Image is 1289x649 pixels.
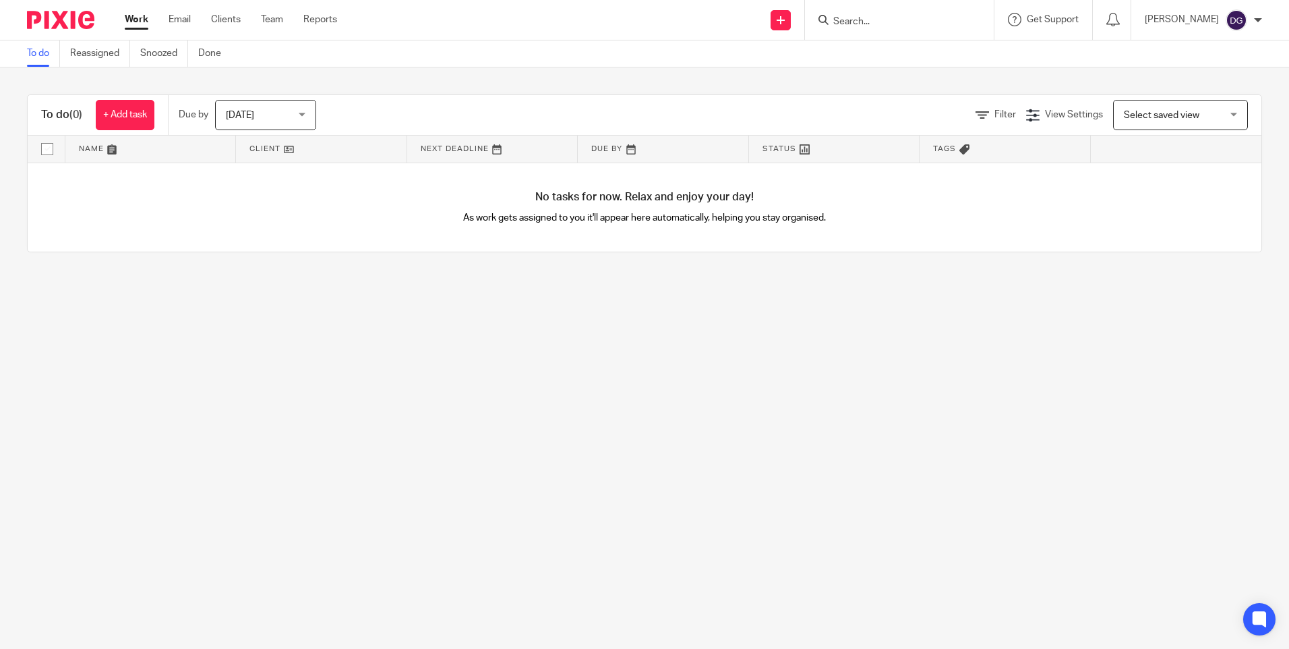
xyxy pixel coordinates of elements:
[27,11,94,29] img: Pixie
[211,13,241,26] a: Clients
[303,13,337,26] a: Reports
[1045,110,1103,119] span: View Settings
[832,16,953,28] input: Search
[179,108,208,121] p: Due by
[1027,15,1079,24] span: Get Support
[1145,13,1219,26] p: [PERSON_NAME]
[96,100,154,130] a: + Add task
[1124,111,1199,120] span: Select saved view
[70,40,130,67] a: Reassigned
[125,13,148,26] a: Work
[994,110,1016,119] span: Filter
[169,13,191,26] a: Email
[140,40,188,67] a: Snoozed
[1226,9,1247,31] img: svg%3E
[27,40,60,67] a: To do
[261,13,283,26] a: Team
[198,40,231,67] a: Done
[933,145,956,152] span: Tags
[28,190,1261,204] h4: No tasks for now. Relax and enjoy your day!
[41,108,82,122] h1: To do
[69,109,82,120] span: (0)
[336,211,953,225] p: As work gets assigned to you it'll appear here automatically, helping you stay organised.
[226,111,254,120] span: [DATE]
